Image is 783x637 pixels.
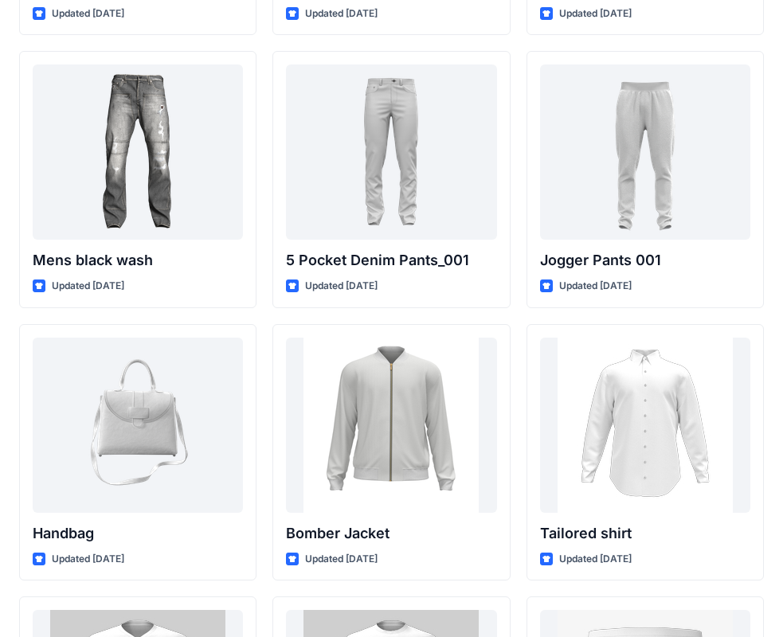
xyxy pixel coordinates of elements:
[286,249,496,272] p: 5 Pocket Denim Pants_001
[52,6,124,22] p: Updated [DATE]
[33,338,243,513] a: Handbag
[33,249,243,272] p: Mens black wash
[305,6,378,22] p: Updated [DATE]
[33,522,243,545] p: Handbag
[540,64,750,240] a: Jogger Pants 001
[540,522,750,545] p: Tailored shirt
[559,551,632,568] p: Updated [DATE]
[52,551,124,568] p: Updated [DATE]
[286,522,496,545] p: Bomber Jacket
[52,278,124,295] p: Updated [DATE]
[305,551,378,568] p: Updated [DATE]
[559,278,632,295] p: Updated [DATE]
[540,338,750,513] a: Tailored shirt
[286,338,496,513] a: Bomber Jacket
[286,64,496,240] a: 5 Pocket Denim Pants_001
[33,64,243,240] a: Mens black wash
[559,6,632,22] p: Updated [DATE]
[540,249,750,272] p: Jogger Pants 001
[305,278,378,295] p: Updated [DATE]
